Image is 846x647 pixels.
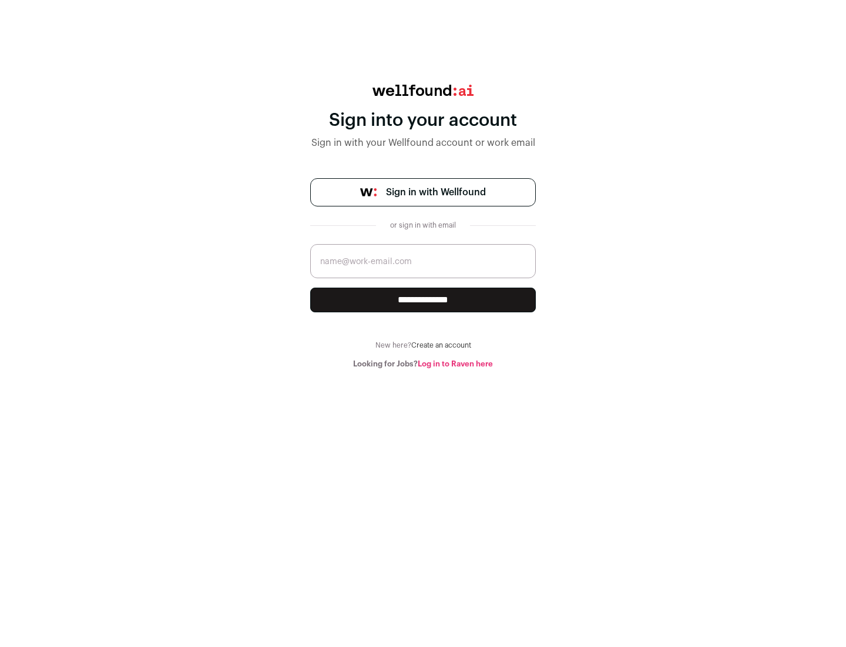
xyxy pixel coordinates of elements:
[310,178,536,206] a: Sign in with Wellfound
[310,136,536,150] div: Sign in with your Wellfound account or work email
[411,342,471,349] a: Create an account
[372,85,474,96] img: wellfound:ai
[310,110,536,131] div: Sign into your account
[386,185,486,199] span: Sign in with Wellfound
[310,341,536,350] div: New here?
[385,221,461,230] div: or sign in with email
[310,359,536,369] div: Looking for Jobs?
[418,360,493,368] a: Log in to Raven here
[310,244,536,278] input: name@work-email.com
[360,188,377,196] img: wellfound-symbol-flush-black-fb3c872781a75f747ccb3a119075da62bfe97bd399995f84a933054e44a575c4.png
